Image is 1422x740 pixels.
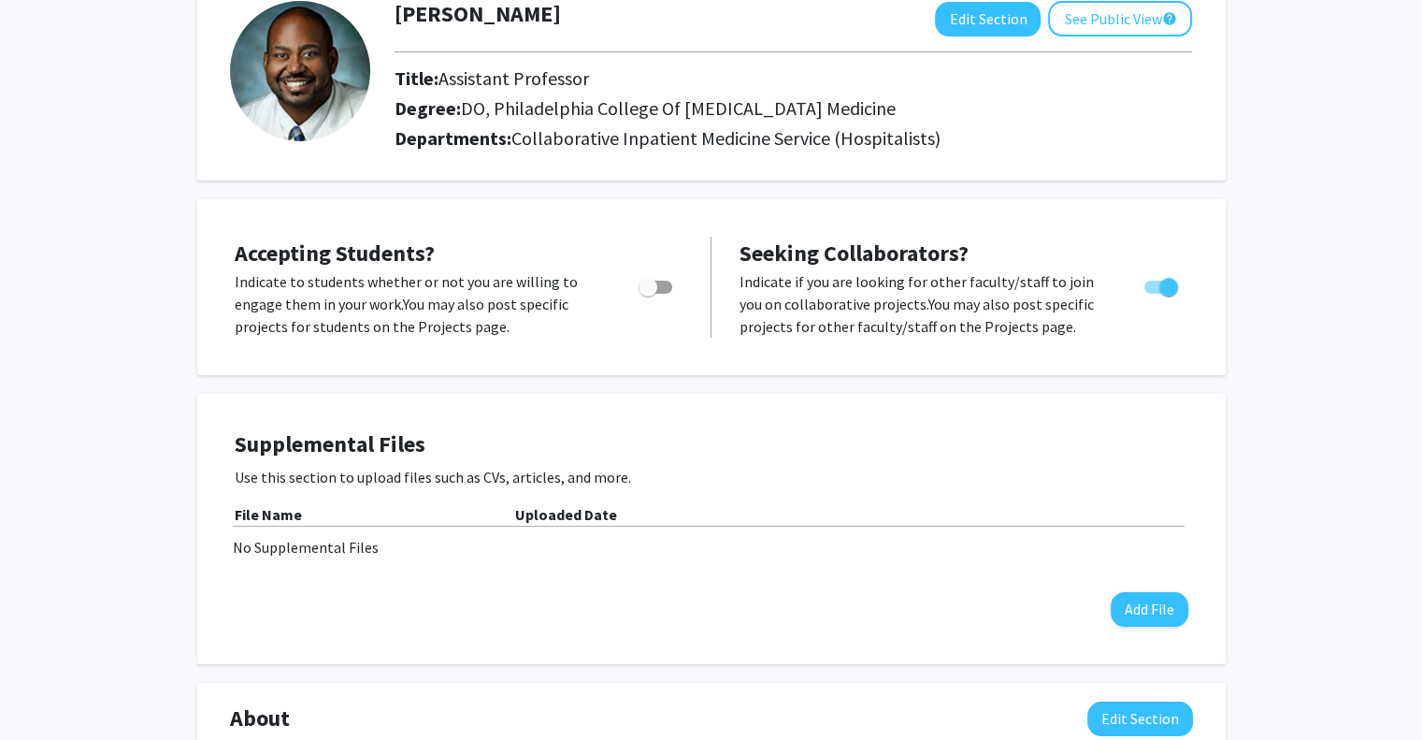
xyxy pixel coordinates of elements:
button: Edit About [1087,702,1193,736]
button: See Public View [1048,1,1192,36]
span: DO, Philadelphia College Of [MEDICAL_DATA] Medicine [461,96,896,120]
b: Uploaded Date [515,505,617,524]
mat-icon: help [1161,7,1176,30]
p: Use this section to upload files such as CVs, articles, and more. [235,466,1188,488]
div: Toggle [631,270,682,298]
span: Accepting Students? [235,239,435,268]
h2: Degree: [395,97,1118,120]
span: Collaborative Inpatient Medicine Service (Hospitalists) [511,126,941,150]
p: Indicate to students whether or not you are willing to engage them in your work. You may also pos... [235,270,603,338]
h2: Departments: [381,127,1206,150]
span: Assistant Professor [438,66,589,90]
img: Profile Picture [230,1,370,141]
button: Add File [1111,592,1188,627]
button: Edit Section [935,2,1041,36]
b: File Name [235,505,302,524]
span: About [230,702,290,735]
iframe: Chat [14,656,79,726]
h4: Supplemental Files [235,431,1188,458]
div: No Supplemental Files [233,536,1190,559]
h2: Title: [395,67,1118,90]
span: Seeking Collaborators? [740,239,969,268]
p: Indicate if you are looking for other faculty/staff to join you on collaborative projects. You ma... [740,270,1109,338]
h1: [PERSON_NAME] [395,1,561,28]
div: Toggle [1137,270,1188,298]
